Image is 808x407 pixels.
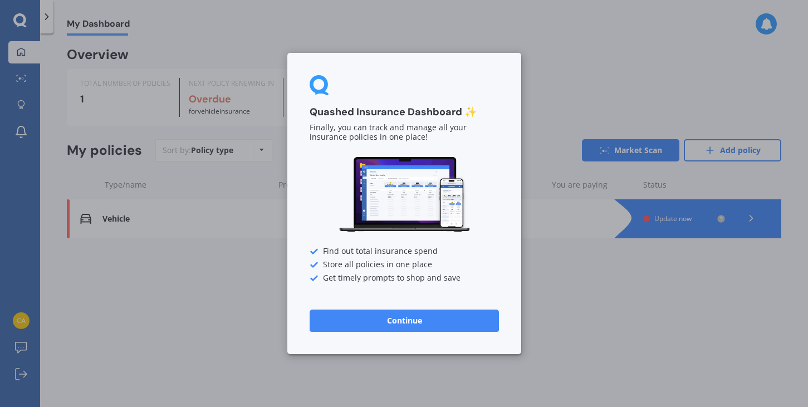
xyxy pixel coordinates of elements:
button: Continue [310,310,499,332]
div: Store all policies in one place [310,261,499,269]
div: Get timely prompts to shop and save [310,274,499,283]
div: Find out total insurance spend [310,247,499,256]
p: Finally, you can track and manage all your insurance policies in one place! [310,124,499,143]
img: Dashboard [337,155,471,234]
h3: Quashed Insurance Dashboard ✨ [310,106,499,119]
